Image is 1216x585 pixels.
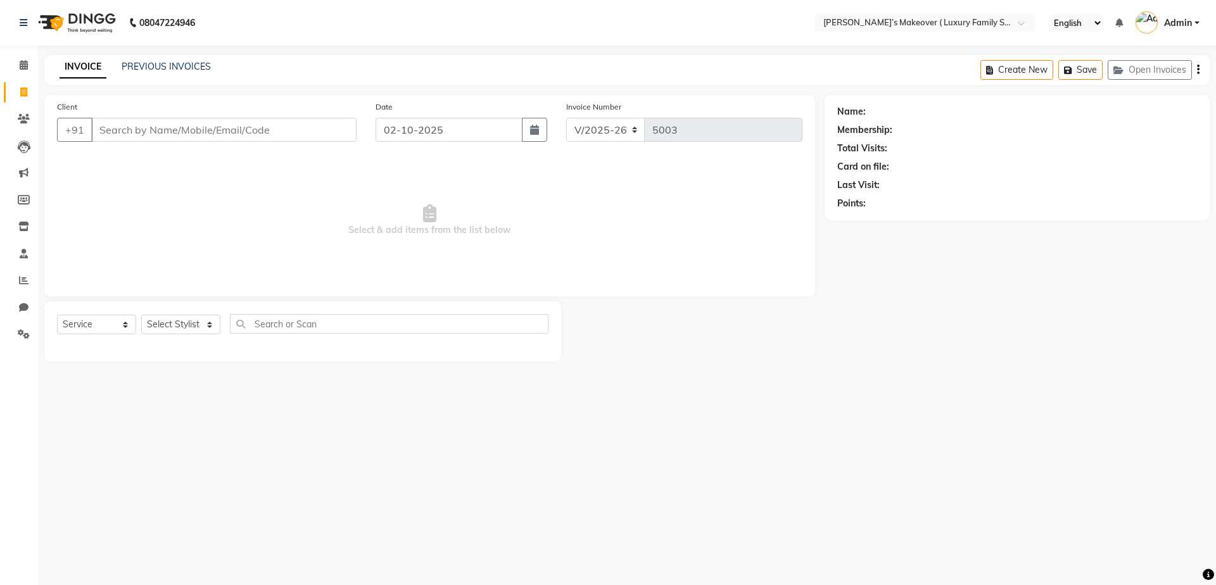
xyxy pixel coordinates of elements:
[230,314,548,334] input: Search or Scan
[91,118,357,142] input: Search by Name/Mobile/Email/Code
[837,160,889,173] div: Card on file:
[837,179,880,192] div: Last Visit:
[980,60,1053,80] button: Create New
[1058,60,1103,80] button: Save
[57,118,92,142] button: +91
[122,61,211,72] a: PREVIOUS INVOICES
[837,142,887,155] div: Total Visits:
[57,157,802,284] span: Select & add items from the list below
[32,5,119,41] img: logo
[1136,11,1158,34] img: Admin
[566,101,621,113] label: Invoice Number
[837,123,892,137] div: Membership:
[1164,16,1192,30] span: Admin
[60,56,106,79] a: INVOICE
[837,197,866,210] div: Points:
[1108,60,1192,80] button: Open Invoices
[139,5,195,41] b: 08047224946
[57,101,77,113] label: Client
[837,105,866,118] div: Name:
[376,101,393,113] label: Date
